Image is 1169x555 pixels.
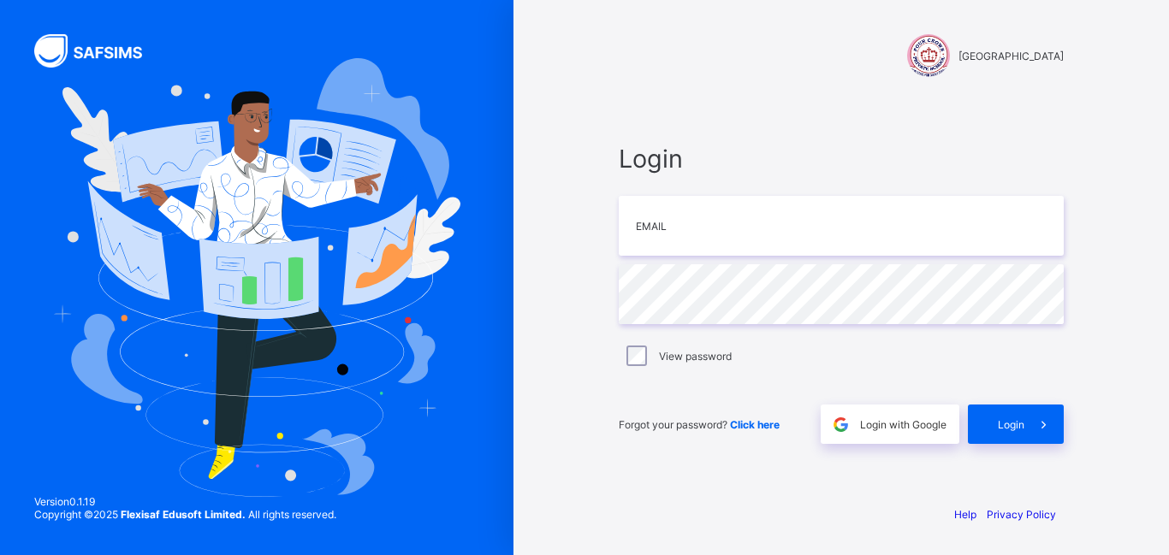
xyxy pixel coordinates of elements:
span: Forgot your password? [619,418,780,431]
span: Login [998,418,1024,431]
label: View password [659,350,732,363]
a: Privacy Policy [987,508,1056,521]
span: Login with Google [860,418,946,431]
span: Version 0.1.19 [34,495,336,508]
a: Click here [730,418,780,431]
span: [GEOGRAPHIC_DATA] [958,50,1064,62]
img: Hero Image [53,58,460,496]
span: Login [619,144,1064,174]
strong: Flexisaf Edusoft Limited. [121,508,246,521]
img: google.396cfc9801f0270233282035f929180a.svg [831,415,851,434]
img: SAFSIMS Logo [34,34,163,68]
span: Copyright © 2025 All rights reserved. [34,508,336,521]
a: Help [954,508,976,521]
